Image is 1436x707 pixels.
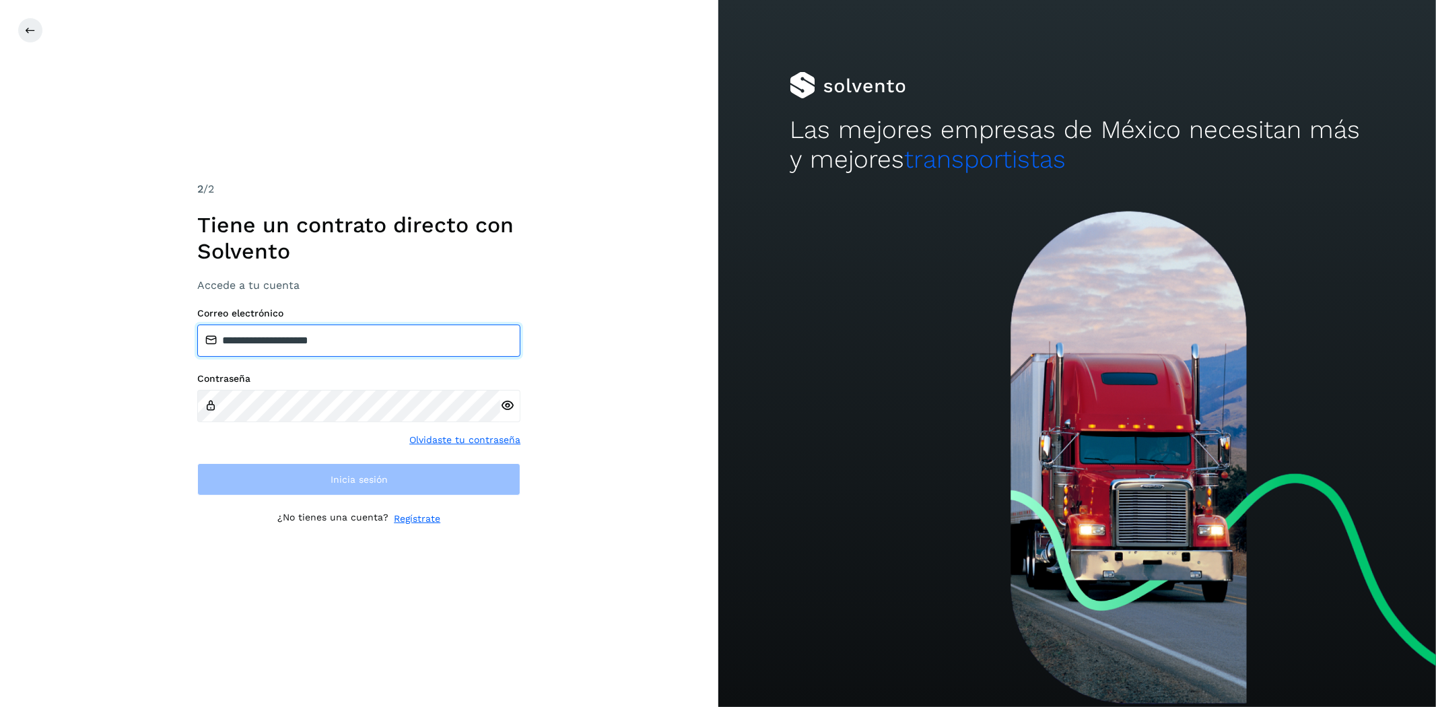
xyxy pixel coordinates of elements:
[331,475,388,484] span: Inicia sesión
[197,279,520,292] h3: Accede a tu cuenta
[197,182,203,195] span: 2
[394,512,440,526] a: Regístrate
[197,373,520,384] label: Contraseña
[790,115,1364,175] h2: Las mejores empresas de México necesitan más y mejores
[277,512,388,526] p: ¿No tienes una cuenta?
[197,308,520,319] label: Correo electrónico
[904,145,1066,174] span: transportistas
[197,212,520,264] h1: Tiene un contrato directo con Solvento
[409,433,520,447] a: Olvidaste tu contraseña
[197,181,520,197] div: /2
[197,463,520,496] button: Inicia sesión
